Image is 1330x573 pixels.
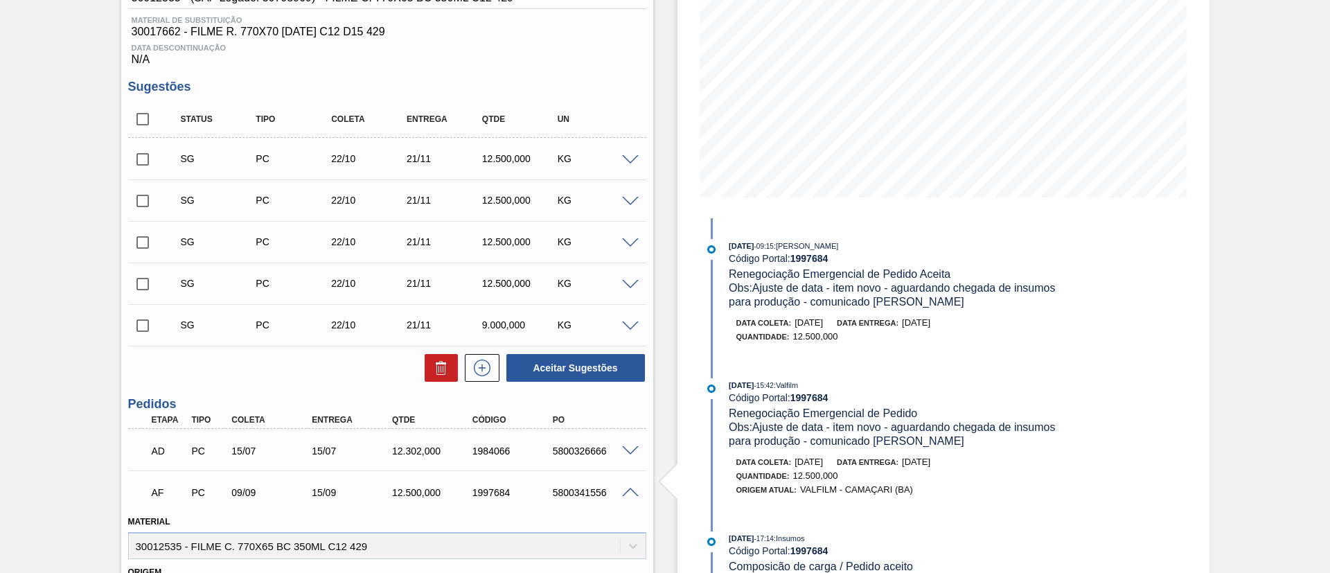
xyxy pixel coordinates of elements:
[308,446,398,457] div: 15/07/2025
[252,319,336,330] div: Pedido de Compra
[418,354,458,382] div: Excluir Sugestões
[790,545,828,556] strong: 1997684
[729,534,754,543] span: [DATE]
[228,415,318,425] div: Coleta
[328,195,411,206] div: 22/10/2025
[252,153,336,164] div: Pedido de Compra
[736,486,797,494] span: Origem Atual:
[177,278,261,289] div: Sugestão Criada
[729,421,1058,447] span: Obs: Ajuste de data - item novo - aguardando chegada de insumos para produção - comunicado [PERSO...
[754,243,774,250] span: - 09:15
[403,195,487,206] div: 21/11/2025
[177,153,261,164] div: Sugestão Criada
[549,415,639,425] div: PO
[790,392,828,403] strong: 1997684
[389,415,479,425] div: Qtde
[793,331,838,342] span: 12.500,000
[132,16,643,24] span: Material de Substituição
[469,415,559,425] div: Código
[754,535,774,543] span: - 17:14
[736,458,792,466] span: Data coleta:
[228,446,318,457] div: 15/07/2025
[774,381,798,389] span: : Valfilm
[795,457,823,467] span: [DATE]
[774,534,805,543] span: : Insumos
[328,278,411,289] div: 22/10/2025
[479,319,562,330] div: 9.000,000
[328,114,411,124] div: Coleta
[132,26,643,38] span: 30017662 - FILME R. 770X70 [DATE] C12 D15 429
[469,487,559,498] div: 1997684
[707,385,716,393] img: atual
[795,317,823,328] span: [DATE]
[902,457,930,467] span: [DATE]
[754,382,774,389] span: - 15:42
[177,236,261,247] div: Sugestão Criada
[403,114,487,124] div: Entrega
[188,446,229,457] div: Pedido de Compra
[554,319,638,330] div: KG
[479,278,562,289] div: 12.500,000
[128,80,646,94] h3: Sugestões
[554,153,638,164] div: KG
[729,545,1058,556] div: Código Portal:
[729,381,754,389] span: [DATE]
[128,397,646,412] h3: Pedidos
[252,195,336,206] div: Pedido de Compra
[736,319,792,327] span: Data coleta:
[549,487,639,498] div: 5800341556
[132,44,643,52] span: Data Descontinuação
[152,487,186,498] p: AF
[736,333,790,341] span: Quantidade :
[793,470,838,481] span: 12.500,000
[252,236,336,247] div: Pedido de Compra
[177,319,261,330] div: Sugestão Criada
[790,253,828,264] strong: 1997684
[128,517,170,527] label: Material
[148,477,190,508] div: Aguardando Faturamento
[774,242,839,250] span: : [PERSON_NAME]
[469,446,559,457] div: 1984066
[729,561,913,572] span: Composicão de carga / Pedido aceito
[800,484,913,495] span: VALFILM - CAMAÇARI (BA)
[736,472,790,480] span: Quantidade :
[308,415,398,425] div: Entrega
[902,317,930,328] span: [DATE]
[458,354,499,382] div: Nova sugestão
[729,392,1058,403] div: Código Portal:
[389,446,479,457] div: 12.302,000
[479,195,562,206] div: 12.500,000
[729,268,950,280] span: Renegociação Emergencial de Pedido Aceita
[549,446,639,457] div: 5800326666
[479,153,562,164] div: 12.500,000
[729,407,917,419] span: Renegociação Emergencial de Pedido
[403,278,487,289] div: 21/11/2025
[188,487,229,498] div: Pedido de Compra
[506,354,645,382] button: Aceitar Sugestões
[554,278,638,289] div: KG
[403,319,487,330] div: 21/11/2025
[729,242,754,250] span: [DATE]
[308,487,398,498] div: 15/09/2025
[479,236,562,247] div: 12.500,000
[707,245,716,254] img: atual
[328,153,411,164] div: 22/10/2025
[128,38,646,66] div: N/A
[554,236,638,247] div: KG
[707,538,716,546] img: atual
[403,236,487,247] div: 21/11/2025
[328,319,411,330] div: 22/10/2025
[177,195,261,206] div: Sugestão Criada
[328,236,411,247] div: 22/10/2025
[389,487,479,498] div: 12.500,000
[837,458,898,466] span: Data entrega:
[188,415,229,425] div: Tipo
[554,114,638,124] div: UN
[252,278,336,289] div: Pedido de Compra
[479,114,562,124] div: Qtde
[148,436,190,466] div: Aguardando Descarga
[148,415,190,425] div: Etapa
[403,153,487,164] div: 21/11/2025
[228,487,318,498] div: 09/09/2025
[729,253,1058,264] div: Código Portal:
